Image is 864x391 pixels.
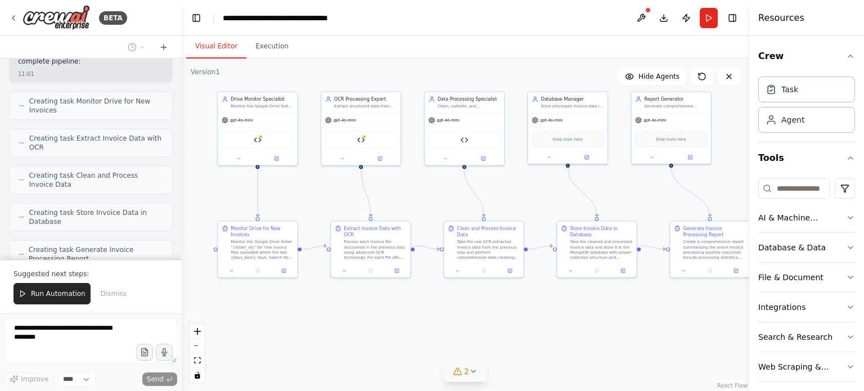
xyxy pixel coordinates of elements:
[643,118,666,123] span: gpt-4o-mini
[188,10,204,26] button: Hide left sidebar
[231,104,293,109] div: Monitor the Google Drive folder "{folder_id}" continuously for new invoice files and provide comp...
[541,118,563,123] span: gpt-4o-mini
[29,134,163,152] span: Creating task Extract Invoice Data with OCR
[13,283,91,304] button: Run Automation
[672,154,708,161] button: Open in side panel
[758,272,823,283] div: File & Document
[618,68,686,86] button: Hide Agents
[464,366,469,377] span: 2
[29,208,163,226] span: Creating task Store Invoice Data in Database
[541,96,604,102] div: Database Manager
[725,267,747,275] button: Open in side panel
[569,154,605,161] button: Open in side panel
[217,221,298,278] div: Monitor Drive for New InvoicesMonitor the Google Drive folder "{folder_id}" for new invoice files...
[612,267,634,275] button: Open in side panel
[758,331,832,343] div: Search & Research
[29,97,163,115] span: Creating task Monitor Drive for New Invoices
[656,136,686,142] span: Drop tools here
[758,203,855,232] button: AI & Machine Learning
[758,72,855,142] div: Crew
[358,168,374,217] g: Edge from dc6a2ac8-a5d9-4d3e-b28e-6a26fb020479 to 0ca90a88-162d-4eb3-97dc-f6d44449e568
[155,41,173,54] button: Start a new chat
[668,167,713,217] g: Edge from 4ae49663-8d7d-4b1b-b3f2-e5025140cc75 to 201463b3-0434-4acb-b518-4ce717502e25
[362,155,398,163] button: Open in side panel
[669,221,750,278] div: Generate Invoice Processing ReportCreate a comprehensive report summarizing the entire invoice pr...
[758,263,855,292] button: File & Document
[246,35,298,59] button: Execution
[424,91,505,165] div: Data Processing SpecialistClean, validate, and standardize raw OCR-extracted invoice data to ensu...
[415,242,439,252] g: Edge from 0ca90a88-162d-4eb3-97dc-f6d44449e568 to d0a53589-3f4c-4d9d-8de3-b5915b6ce85b
[344,240,406,260] div: Process each invoice file discovered in the previous step using advanced OCR technology. For each...
[254,168,260,217] g: Edge from 87f841f6-a8ba-4a5a-9417-463c92f3b689 to 4cf5ee93-0227-498c-aa25-4485f9de23d0
[21,375,48,384] span: Improve
[583,267,611,275] button: No output available
[231,96,293,102] div: Drive Monitor Specialist
[461,168,487,217] g: Edge from c1146df8-965e-4944-985f-e97503126fc6 to d0a53589-3f4c-4d9d-8de3-b5915b6ce85b
[758,293,855,322] button: Integrations
[499,267,521,275] button: Open in side panel
[758,142,855,174] button: Tools
[156,344,173,361] button: Click to speak your automation idea
[344,225,406,238] div: Extract Invoice Data with OCR
[570,225,632,238] div: Store Invoice Data in Database
[437,118,460,123] span: gpt-4o-mini
[321,91,402,165] div: OCR Processing ExpertExtract structured data from invoice files using advanced OCR technology, ca...
[758,233,855,262] button: Database & Data
[330,221,411,278] div: Extract Invoice Data with OCRProcess each invoice file discovered in the previous step using adva...
[683,240,745,260] div: Create a comprehensive report summarizing the entire invoice processing pipeline execution. Inclu...
[528,91,609,164] div: Database ManagerStore processed invoice data in MongoDB database with proper indexing and data or...
[244,267,272,275] button: No output available
[190,324,205,339] button: zoom in
[541,104,604,109] div: Store processed invoice data in MongoDB database with proper indexing and data organization. Ensu...
[438,104,500,109] div: Clean, validate, and standardize raw OCR-extracted invoice data to ensure data quality and consis...
[644,104,706,109] div: Generate comprehensive reports and analytics from processed invoice data based on user queries. C...
[556,221,637,278] div: Store Invoice Data in DatabaseTake the cleaned and processed invoice data and store it in the Mon...
[123,41,150,54] button: Switch to previous chat
[334,96,397,102] div: OCR Processing Expert
[4,372,53,386] button: Improve
[631,91,712,164] div: Report GeneratorGenerate comprehensive reports and analytics from processed invoice data based on...
[470,267,498,275] button: No output available
[231,240,293,260] div: Monitor the Google Drive folder "{folder_id}" for new invoice files uploaded within the last {day...
[758,322,855,352] button: Search & Research
[457,240,519,260] div: Take the raw OCR-extracted invoice data from the previous step and perform comprehensive data cle...
[22,5,90,30] img: Logo
[191,68,220,77] div: Version 1
[301,242,326,252] g: Edge from 4cf5ee93-0227-498c-aa25-4485f9de23d0 to 0ca90a88-162d-4eb3-97dc-f6d44449e568
[334,104,397,109] div: Extract structured data from invoice files using advanced OCR technology, capturing all essential...
[465,155,502,163] button: Open in side panel
[147,375,164,384] span: Send
[142,372,177,386] button: Send
[29,171,163,189] span: Creating task Clean and Process Invoice Data
[758,174,855,391] div: Tools
[565,167,600,217] g: Edge from 79f44834-56d9-43d6-8c09-696b05d3e58e to 9027eaf4-de22-4080-9f5a-d4ac2a76ad3d
[386,267,408,275] button: Open in side panel
[457,225,519,238] div: Clean and Process Invoice Data
[758,212,846,223] div: AI & Machine Learning
[254,136,262,144] img: Google Drive Monitor
[758,302,805,313] div: Integrations
[231,225,293,238] div: Monitor Drive for New Invoices
[758,352,855,381] button: Web Scraping & Browsing
[13,269,168,278] p: Suggested next steps:
[758,361,846,372] div: Web Scraping & Browsing
[758,11,804,25] h4: Resources
[461,136,469,144] img: Invoice Data Processor
[230,118,253,123] span: gpt-4o-mini
[258,155,295,163] button: Open in side panel
[273,267,295,275] button: Open in side panel
[223,12,349,24] nav: breadcrumb
[758,41,855,72] button: Crew
[186,35,246,59] button: Visual Editor
[99,11,127,25] div: BETA
[29,245,163,263] span: Creating task Generate Invoice Processing Report
[438,96,500,102] div: Data Processing Specialist
[781,84,798,95] div: Task
[136,344,153,361] button: Upload files
[638,72,679,81] span: Hide Agents
[190,324,205,383] div: React Flow controls
[95,283,132,304] button: Dismiss
[696,267,724,275] button: No output available
[724,10,740,26] button: Hide right sidebar
[190,368,205,383] button: toggle interactivity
